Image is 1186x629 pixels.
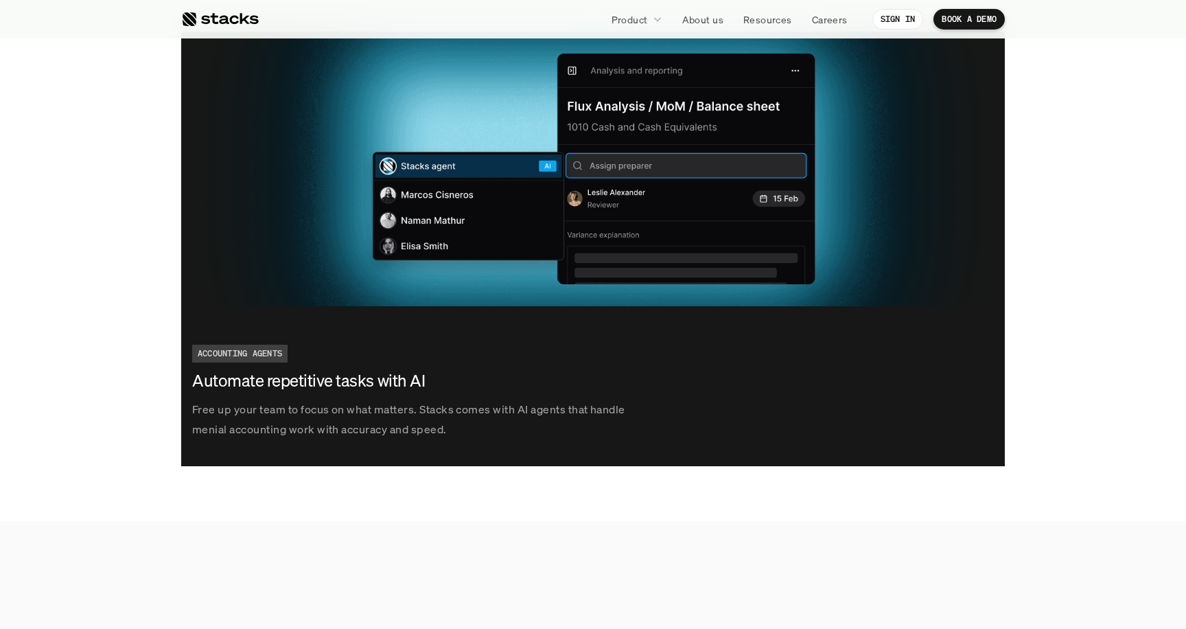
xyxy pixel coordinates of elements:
[181,32,1005,467] a: Free up your team to focus on what matters. Stacks comes with AI agents that handle menial accoun...
[612,12,648,27] p: Product
[933,9,1005,30] a: BOOK A DEMO
[743,12,792,27] p: Resources
[674,7,732,32] a: About us
[682,12,723,27] p: About us
[804,7,856,32] a: Careers
[735,7,800,32] a: Resources
[942,14,997,24] p: BOOK A DEMO
[162,318,222,328] a: Privacy Policy
[812,12,848,27] p: Careers
[872,9,924,30] a: SIGN IN
[198,349,282,358] h2: ACCOUNTING AGENTS
[192,369,570,393] h3: Automate repetitive tasks with AI
[881,14,916,24] p: SIGN IN
[192,400,638,439] p: Free up your team to focus on what matters. Stacks comes with AI agents that handle menial accoun...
